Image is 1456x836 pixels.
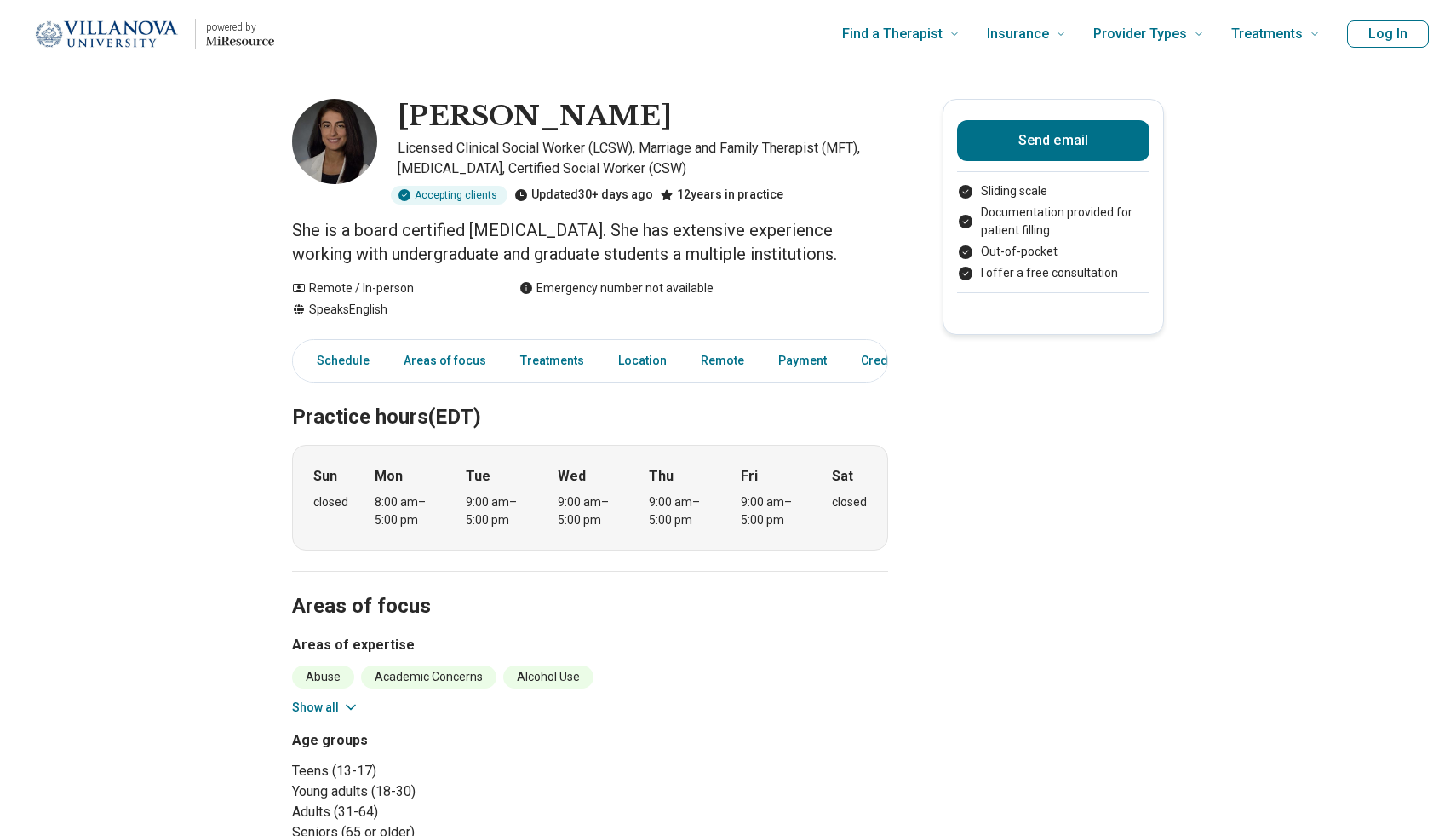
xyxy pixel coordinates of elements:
h2: Practice hours (EDT) [292,362,888,432]
a: Areas of focus [393,343,496,378]
strong: Wed [558,466,586,487]
ul: Payment options [957,182,1149,282]
div: Speaks English [292,301,485,319]
strong: Tue [466,466,490,487]
span: Treatments [1231,22,1303,46]
strong: Sun [313,466,337,487]
div: Accepting clients [391,186,507,205]
strong: Thu [649,466,674,487]
button: Log In [1347,20,1429,48]
strong: Fri [741,466,758,487]
span: Insurance [987,22,1049,46]
div: 9:00 am – 5:00 pm [741,493,806,529]
h3: Age groups [292,730,583,751]
a: Location [608,343,677,378]
h2: Areas of focus [292,551,888,621]
div: Updated 30+ days ago [514,186,653,205]
div: 9:00 am – 5:00 pm [466,493,531,529]
p: Licensed Clinical Social Worker (LCSW), Marriage and Family Therapist (MFT), [MEDICAL_DATA], Cert... [398,138,888,179]
div: closed [832,493,867,511]
li: Sliding scale [957,182,1149,200]
li: Documentation provided for patient filling [957,204,1149,239]
li: Alcohol Use [503,666,593,689]
div: Emergency number not available [519,280,714,297]
button: Send email [957,120,1149,161]
a: Credentials [851,343,946,378]
button: Show all [292,699,359,717]
p: powered by [206,20,274,34]
a: Payment [768,343,837,378]
a: Home page [27,7,274,61]
div: closed [313,493,348,511]
div: When does the program meet? [292,445,888,551]
span: Find a Therapist [842,22,943,46]
li: I offer a free consultation [957,264,1149,282]
li: Academic Concerns [361,666,496,689]
li: Out-of-pocket [957,243,1149,261]
p: She is a board certified [MEDICAL_DATA]. She has extensive experience working with undergraduate ... [292,218,888,266]
div: 9:00 am – 5:00 pm [649,493,714,529]
h3: Areas of expertise [292,635,888,655]
div: 12 years in practice [660,186,783,205]
span: Provider Types [1093,22,1187,46]
a: Schedule [296,343,380,378]
li: Teens (13-17) [292,761,583,781]
h1: [PERSON_NAME] [398,99,672,135]
a: Remote [691,343,754,378]
li: Adults (31-64) [292,802,583,822]
strong: Mon [375,466,403,487]
li: Abuse [292,666,354,689]
a: Treatments [510,343,594,378]
li: Young adults (18-30) [292,781,583,802]
strong: Sat [832,466,853,487]
div: 9:00 am – 5:00 pm [558,493,623,529]
div: Remote / In-person [292,280,485,297]
div: 8:00 am – 5:00 pm [375,493,440,529]
img: raena khorram, Licensed Clinical Social Worker (LCSW) [292,99,377,184]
